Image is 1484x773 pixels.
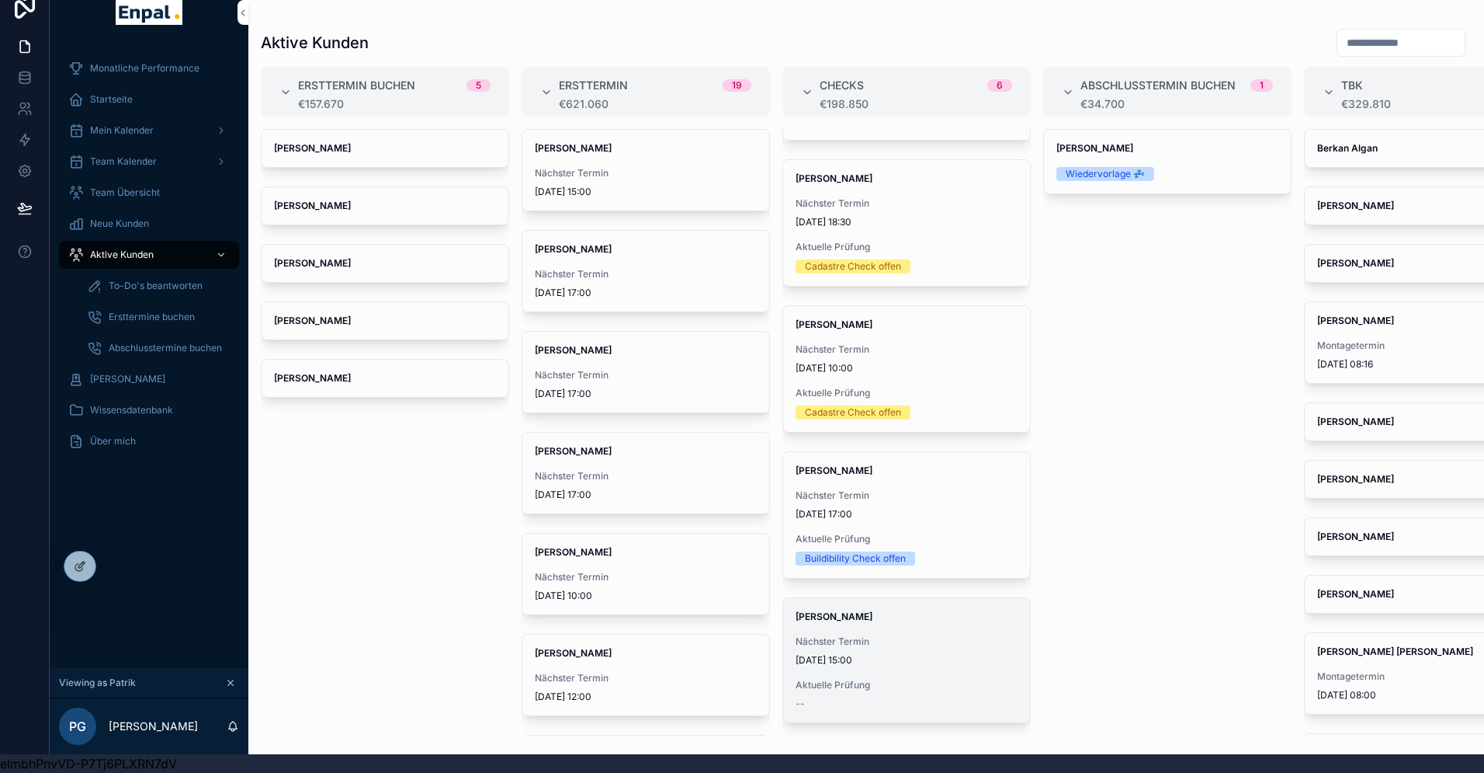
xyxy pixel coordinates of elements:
strong: [PERSON_NAME] [1317,200,1394,211]
span: Startseite [90,93,133,106]
strong: [PERSON_NAME] [1056,142,1133,154]
a: Abschlusstermine buchen [78,334,239,362]
strong: [PERSON_NAME] [274,372,351,384]
span: Aktuelle Prüfung [796,387,1018,399]
span: [DATE] 17:00 [535,388,757,400]
a: [PERSON_NAME]Nächster Termin[DATE] 15:00Aktuelle Prüfung-- [782,597,1031,723]
span: PG [69,717,86,736]
a: [PERSON_NAME]Nächster Termin[DATE] 17:00 [522,331,770,413]
span: [DATE] 12:00 [535,691,757,703]
a: Aktive Kunden [59,241,239,269]
span: Aktuelle Prüfung [796,679,1018,691]
div: 1 [1260,79,1264,92]
span: [PERSON_NAME] [90,373,165,385]
span: [DATE] 15:00 [535,186,757,198]
span: [DATE] 15:00 [796,654,1018,667]
span: To-Do's beantworten [109,280,203,292]
a: Startseite [59,85,239,113]
span: Checks [820,78,864,93]
div: scrollable content [50,44,248,475]
strong: [PERSON_NAME] [1317,257,1394,269]
div: 19 [732,79,742,92]
div: €157.670 [298,98,491,110]
strong: Berkan Algan [1317,142,1378,154]
span: Abschlusstermin buchen [1080,78,1236,93]
span: Aktuelle Prüfung [796,533,1018,545]
a: Ersttermine buchen [78,303,239,331]
strong: [PERSON_NAME] [535,243,612,255]
span: Nächster Termin [535,369,757,381]
span: Nächster Termin [796,343,1018,356]
span: Ersttermin buchen [298,78,415,93]
div: 5 [476,79,481,92]
div: €34.700 [1080,98,1273,110]
strong: [PERSON_NAME] [796,611,872,622]
a: Über mich [59,427,239,455]
strong: [PERSON_NAME] [535,546,612,558]
a: [PERSON_NAME]Nächster Termin[DATE] 18:30Aktuelle PrüfungCadastre Check offen [782,159,1031,287]
a: [PERSON_NAME]Nächster Termin[DATE] 17:00 [522,230,770,312]
span: [DATE] 17:00 [535,287,757,299]
span: [DATE] 17:00 [535,489,757,501]
span: Über mich [90,435,136,447]
span: Abschlusstermine buchen [109,342,222,354]
div: Cadastre Check offen [805,259,901,273]
span: Nächster Termin [535,470,757,482]
span: [DATE] 10:00 [535,590,757,602]
span: Nächster Termin [535,268,757,280]
span: Aktive Kunden [90,249,154,261]
a: [PERSON_NAME] [261,244,509,283]
strong: [PERSON_NAME] [1317,315,1394,326]
a: Team Übersicht [59,179,239,207]
span: Nächster Termin [796,197,1018,210]
a: [PERSON_NAME]Nächster Termin[DATE] 10:00 [522,533,770,615]
strong: [PERSON_NAME] [274,200,351,211]
a: Wissensdatenbank [59,396,239,424]
a: [PERSON_NAME]Nächster Termin[DATE] 12:00 [522,634,770,716]
span: Ersttermine buchen [109,311,195,323]
strong: [PERSON_NAME] [PERSON_NAME] [1317,646,1473,657]
strong: [PERSON_NAME] [535,647,612,659]
span: Aktuelle Prüfung [796,241,1018,253]
span: Nächster Termin [535,571,757,583]
div: 6 [997,79,1003,92]
div: Buildibility Check offen [805,552,906,566]
a: [PERSON_NAME] [261,301,509,340]
a: [PERSON_NAME]Nächster Termin[DATE] 17:00 [522,432,770,514]
span: Nächster Termin [796,489,1018,502]
a: [PERSON_NAME]Wiedervorlage 💤 [1043,129,1292,194]
div: Cadastre Check offen [805,406,901,420]
span: Mein Kalender [90,124,154,137]
a: Team Kalender [59,148,239,176]
a: To-Do's beantworten [78,272,239,300]
h1: Aktive Kunden [261,32,369,54]
strong: [PERSON_NAME] [535,344,612,356]
a: [PERSON_NAME] [261,359,509,398]
a: [PERSON_NAME] [261,129,509,168]
strong: [PERSON_NAME] [1317,473,1394,485]
strong: [PERSON_NAME] [1317,588,1394,600]
strong: [PERSON_NAME] [796,172,872,184]
a: Neue Kunden [59,210,239,238]
a: Mein Kalender [59,117,239,145]
span: Team Kalender [90,155,157,168]
a: [PERSON_NAME]Nächster Termin[DATE] 15:00 [522,129,770,211]
span: Neue Kunden [90,218,149,230]
strong: [PERSON_NAME] [796,319,872,330]
strong: [PERSON_NAME] [1317,416,1394,427]
strong: [PERSON_NAME] [796,465,872,476]
strong: [PERSON_NAME] [274,257,351,269]
div: €621.060 [559,98,751,110]
strong: [PERSON_NAME] [1317,531,1394,542]
span: Ersttermin [559,78,628,93]
a: [PERSON_NAME] [261,186,509,225]
span: -- [796,698,805,710]
span: Monatliche Performance [90,62,199,75]
a: [PERSON_NAME]Nächster Termin[DATE] 17:00Aktuelle PrüfungBuildibility Check offen [782,451,1031,579]
div: Wiedervorlage 💤 [1066,167,1145,181]
span: Wissensdatenbank [90,404,173,416]
strong: [PERSON_NAME] [274,315,351,326]
span: Team Übersicht [90,186,160,199]
span: [DATE] 10:00 [796,362,1018,374]
span: [DATE] 17:00 [796,508,1018,521]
